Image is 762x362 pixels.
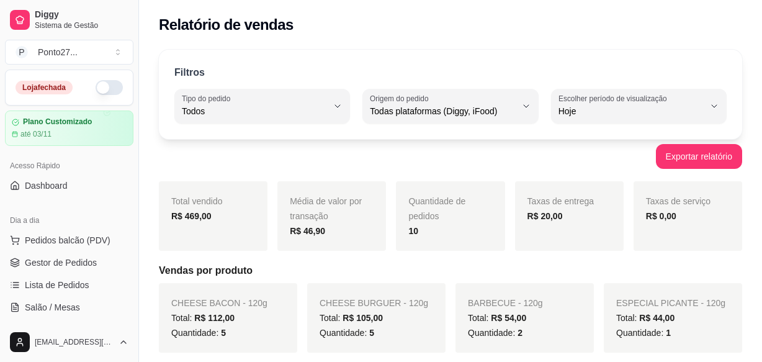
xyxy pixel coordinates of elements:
[5,156,133,176] div: Acesso Rápido
[290,226,325,236] strong: R$ 46,90
[174,89,350,124] button: Tipo do pedidoTodos
[370,93,433,104] label: Origem do pedido
[468,298,543,308] span: BARBECUE - 120g
[174,65,205,80] p: Filtros
[408,226,418,236] strong: 10
[370,105,516,117] span: Todas plataformas (Diggy, iFood)
[25,301,80,314] span: Salão / Mesas
[468,328,522,338] span: Quantidade:
[182,105,328,117] span: Todos
[171,298,267,308] span: CHEESE BACON - 120g
[369,328,374,338] span: 5
[320,328,374,338] span: Quantidade:
[320,298,428,308] span: CHEESE BURGUER - 120g
[5,297,133,317] a: Salão / Mesas
[20,129,52,139] article: até 03/11
[221,328,226,338] span: 5
[646,196,710,206] span: Taxas de serviço
[159,263,742,278] h5: Vendas por produto
[656,144,742,169] button: Exportar relatório
[491,313,526,323] span: R$ 54,00
[5,320,133,340] a: Diggy Botnovo
[25,279,89,291] span: Lista de Pedidos
[35,20,128,30] span: Sistema de Gestão
[5,40,133,65] button: Select a team
[290,196,362,221] span: Média de valor por transação
[16,46,28,58] span: P
[159,15,294,35] h2: Relatório de vendas
[171,196,223,206] span: Total vendido
[468,313,526,323] span: Total:
[558,105,704,117] span: Hoje
[5,327,133,357] button: [EMAIL_ADDRESS][DOMAIN_NAME]
[5,111,133,146] a: Plano Customizadoaté 03/11
[5,5,133,35] a: DiggySistema de Gestão
[320,313,383,323] span: Total:
[666,328,671,338] span: 1
[171,313,235,323] span: Total:
[23,117,92,127] article: Plano Customizado
[96,80,123,95] button: Alterar Status
[5,275,133,295] a: Lista de Pedidos
[5,253,133,273] a: Gestor de Pedidos
[551,89,727,124] button: Escolher período de visualizaçãoHoje
[5,210,133,230] div: Dia a dia
[616,328,671,338] span: Quantidade:
[5,176,133,196] a: Dashboard
[182,93,235,104] label: Tipo do pedido
[646,211,676,221] strong: R$ 0,00
[558,93,671,104] label: Escolher período de visualização
[527,196,594,206] span: Taxas de entrega
[25,234,110,247] span: Pedidos balcão (PDV)
[35,337,114,347] span: [EMAIL_ADDRESS][DOMAIN_NAME]
[362,89,538,124] button: Origem do pedidoTodas plataformas (Diggy, iFood)
[35,9,128,20] span: Diggy
[171,328,226,338] span: Quantidade:
[518,328,522,338] span: 2
[639,313,675,323] span: R$ 44,00
[25,179,68,192] span: Dashboard
[16,81,73,94] div: Loja fechada
[38,46,78,58] div: Ponto27 ...
[5,230,133,250] button: Pedidos balcão (PDV)
[194,313,235,323] span: R$ 112,00
[171,211,212,221] strong: R$ 469,00
[527,211,563,221] strong: R$ 20,00
[616,298,725,308] span: ESPECIAL PICANTE - 120g
[408,196,465,221] span: Quantidade de pedidos
[616,313,675,323] span: Total:
[25,256,97,269] span: Gestor de Pedidos
[343,313,383,323] span: R$ 105,00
